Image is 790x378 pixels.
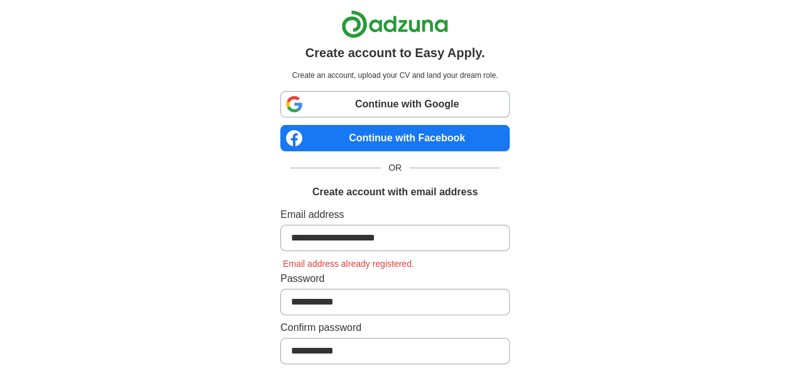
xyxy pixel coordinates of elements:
[381,161,409,175] span: OR
[283,70,507,81] p: Create an account, upload your CV and land your dream role.
[280,259,417,269] span: Email address already registered.
[280,125,510,151] a: Continue with Facebook
[341,10,448,38] img: Adzuna logo
[280,320,510,335] label: Confirm password
[305,43,485,62] h1: Create account to Easy Apply.
[280,91,510,117] a: Continue with Google
[312,185,478,200] h1: Create account with email address
[280,271,510,286] label: Password
[280,207,510,222] label: Email address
